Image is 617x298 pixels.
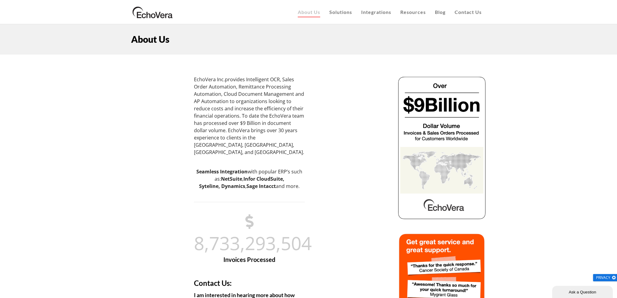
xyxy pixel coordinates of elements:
strong: Dynamics [221,183,245,189]
img: EchoVera [131,5,174,20]
iframe: chat widget [552,285,614,298]
span: Resources [400,9,426,15]
span: Privacy [596,276,610,279]
h4: Contact Us: [194,278,305,288]
strong: Seamless Integration [196,168,248,175]
p: provides Intelligent OCR, Sales Order Automation, Remittance Processing Automation, Cloud Documen... [194,76,305,156]
strong: NetSuite [221,176,242,182]
span: About Us [298,9,320,15]
b: EchoVera Inc. [194,76,225,83]
span: About Us [131,34,169,45]
h5: Invoices Processed [194,256,305,263]
img: echovera dollar volume [397,76,486,220]
img: gear.png [611,275,616,280]
p: with popular ERP’s such as: , , and more. [194,168,305,190]
span: Blog [435,9,446,15]
strong: Sage Intacct [246,183,276,189]
span: Contact Us [455,9,482,15]
span: 8,733,293,504 [194,231,312,256]
span: Integrations [361,9,391,15]
span: Solutions [329,9,352,15]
